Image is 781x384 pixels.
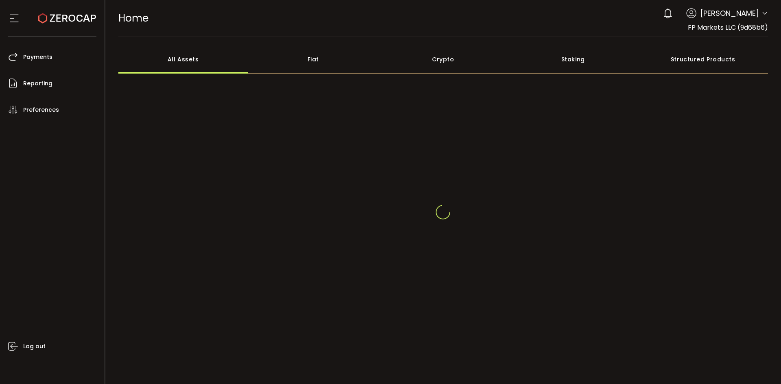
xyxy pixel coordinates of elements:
[700,8,759,19] span: [PERSON_NAME]
[118,45,249,74] div: All Assets
[23,104,59,116] span: Preferences
[508,45,638,74] div: Staking
[23,51,52,63] span: Payments
[248,45,378,74] div: Fiat
[378,45,508,74] div: Crypto
[23,341,46,352] span: Log out
[23,78,52,89] span: Reporting
[638,45,768,74] div: Structured Products
[118,11,148,25] span: Home
[688,23,768,32] span: FP Markets LLC (9d68b6)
